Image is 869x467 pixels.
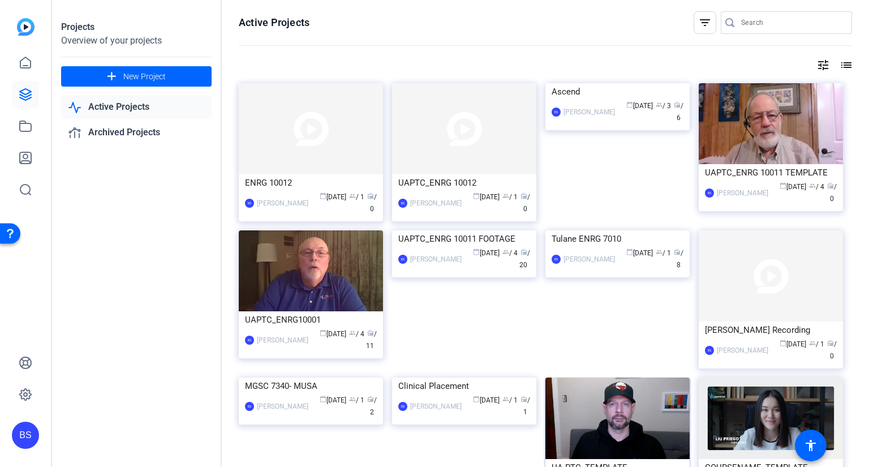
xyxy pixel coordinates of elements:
[398,378,530,395] div: Clinical Placement
[705,322,837,339] div: [PERSON_NAME] Recording
[320,330,346,338] span: [DATE]
[563,254,615,265] div: [PERSON_NAME]
[257,401,308,412] div: [PERSON_NAME]
[367,396,374,402] span: radio
[520,193,530,213] span: / 0
[410,198,462,209] div: [PERSON_NAME]
[473,396,480,402] span: calendar_today
[838,58,852,72] mat-icon: list
[123,71,166,83] span: New Project
[674,101,681,108] span: radio
[809,340,824,348] span: / 1
[502,192,509,199] span: group
[502,249,518,257] span: / 4
[717,187,768,199] div: [PERSON_NAME]
[809,183,824,191] span: / 4
[473,396,500,404] span: [DATE]
[717,345,768,356] div: [PERSON_NAME]
[780,182,786,189] span: calendar_today
[398,174,530,191] div: UAPTC_ENRG 10012
[741,16,843,29] input: Search
[656,102,671,110] span: / 3
[245,336,254,345] div: BS
[804,439,818,452] mat-icon: accessibility
[320,396,346,404] span: [DATE]
[473,249,480,255] span: calendar_today
[519,249,530,269] span: / 20
[827,183,837,203] span: / 0
[398,402,407,411] div: BS
[245,199,254,208] div: BS
[780,340,786,346] span: calendar_today
[61,20,212,34] div: Projects
[61,121,212,144] a: Archived Projects
[320,396,326,402] span: calendar_today
[349,396,356,402] span: group
[674,249,681,255] span: radio
[61,96,212,119] a: Active Projects
[780,340,806,348] span: [DATE]
[12,422,39,449] div: BS
[320,329,326,336] span: calendar_today
[626,249,633,255] span: calendar_today
[809,182,816,189] span: group
[61,66,212,87] button: New Project
[626,102,653,110] span: [DATE]
[473,192,480,199] span: calendar_today
[367,192,374,199] span: radio
[473,249,500,257] span: [DATE]
[349,330,364,338] span: / 4
[626,249,653,257] span: [DATE]
[367,193,377,213] span: / 0
[245,402,254,411] div: BS
[349,192,356,199] span: group
[366,330,377,350] span: / 11
[520,249,527,255] span: radio
[245,174,377,191] div: ENRG 10012
[398,199,407,208] div: BS
[780,183,806,191] span: [DATE]
[349,396,364,404] span: / 1
[552,255,561,264] div: BS
[705,164,837,181] div: UAPTC_ENRG 10011 TEMPLATE
[674,102,683,122] span: / 6
[502,396,518,404] span: / 1
[473,193,500,201] span: [DATE]
[320,193,346,201] span: [DATE]
[398,230,530,247] div: UAPTC_ENRG 10011 FOOTAGE
[502,396,509,402] span: group
[349,193,364,201] span: / 1
[626,101,633,108] span: calendar_today
[239,16,309,29] h1: Active Projects
[61,34,212,48] div: Overview of your projects
[705,346,714,355] div: BS
[320,192,326,199] span: calendar_today
[656,249,662,255] span: group
[105,70,119,84] mat-icon: add
[17,18,35,36] img: blue-gradient.svg
[816,58,830,72] mat-icon: tune
[410,401,462,412] div: [PERSON_NAME]
[827,340,834,346] span: radio
[827,182,834,189] span: radio
[827,340,837,360] span: / 0
[520,192,527,199] span: radio
[245,311,377,328] div: UAPTC_ENRG10001
[552,108,561,117] div: BS
[656,101,662,108] span: group
[257,198,308,209] div: [PERSON_NAME]
[698,16,712,29] mat-icon: filter_list
[520,396,530,416] span: / 1
[367,329,374,336] span: radio
[367,396,377,416] span: / 2
[398,255,407,264] div: BS
[552,230,683,247] div: Tulane ENRG 7010
[349,329,356,336] span: group
[674,249,683,269] span: / 8
[552,83,683,100] div: Ascend
[705,188,714,198] div: BS
[257,335,308,346] div: [PERSON_NAME]
[502,249,509,255] span: group
[410,254,462,265] div: [PERSON_NAME]
[520,396,527,402] span: radio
